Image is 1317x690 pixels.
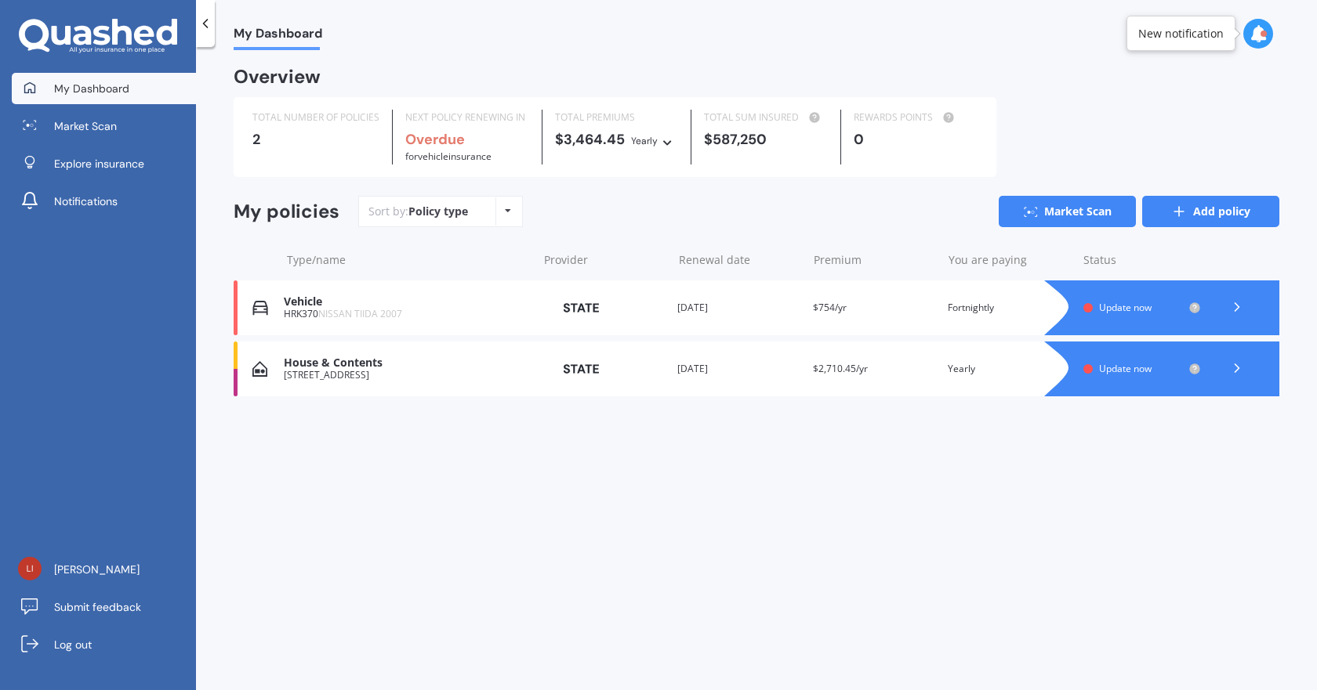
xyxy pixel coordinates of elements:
span: Explore insurance [54,156,144,172]
a: Add policy [1142,196,1279,227]
div: TOTAL PREMIUMS [555,110,679,125]
div: Yearly [948,361,1071,377]
span: Update now [1099,301,1152,314]
div: New notification [1138,26,1224,42]
span: $754/yr [813,301,847,314]
span: My Dashboard [234,26,322,47]
span: $2,710.45/yr [813,362,868,375]
a: Log out [12,629,196,660]
img: State [542,355,620,383]
a: Submit feedback [12,591,196,623]
div: $3,464.45 [555,132,679,149]
div: Fortnightly [948,300,1071,316]
div: Sort by: [368,204,468,219]
span: My Dashboard [54,81,129,96]
div: NEXT POLICY RENEWING IN [405,110,529,125]
div: 0 [854,132,978,147]
div: TOTAL NUMBER OF POLICIES [252,110,379,125]
div: Premium [814,252,936,268]
div: Provider [544,252,666,268]
img: Vehicle [252,300,268,316]
div: House & Contents [284,356,529,370]
div: My policies [234,200,339,223]
span: NISSAN TIIDA 2007 [318,307,402,320]
span: Log out [54,637,92,652]
a: My Dashboard [12,73,196,104]
span: for Vehicle insurance [405,150,492,163]
a: [PERSON_NAME] [12,554,196,585]
img: House & Contents [252,361,267,377]
div: REWARDS POINTS [854,110,978,125]
div: $587,250 [704,132,828,147]
a: Market Scan [999,196,1136,227]
span: Market Scan [54,118,117,134]
b: Overdue [405,130,465,149]
div: Overview [234,69,321,85]
a: Notifications [12,186,196,217]
div: Yearly [631,133,658,149]
div: [STREET_ADDRESS] [284,370,529,381]
img: 9c10fdcf947242e6fa6b6d92b807f8d0 [18,557,42,580]
div: You are paying [949,252,1071,268]
a: Explore insurance [12,148,196,179]
span: Notifications [54,193,118,209]
div: [DATE] [677,300,800,316]
span: [PERSON_NAME] [54,562,140,577]
a: Market Scan [12,110,196,142]
div: Vehicle [284,295,529,309]
span: Update now [1099,362,1152,375]
div: HRK370 [284,309,529,320]
div: [DATE] [677,361,800,377]
span: Submit feedback [54,599,141,615]
div: TOTAL SUM INSURED [704,110,828,125]
div: Type/name [287,252,532,268]
div: Policy type [408,204,468,219]
div: 2 [252,132,379,147]
div: Status [1083,252,1201,268]
div: Renewal date [679,252,801,268]
img: State [542,294,620,322]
